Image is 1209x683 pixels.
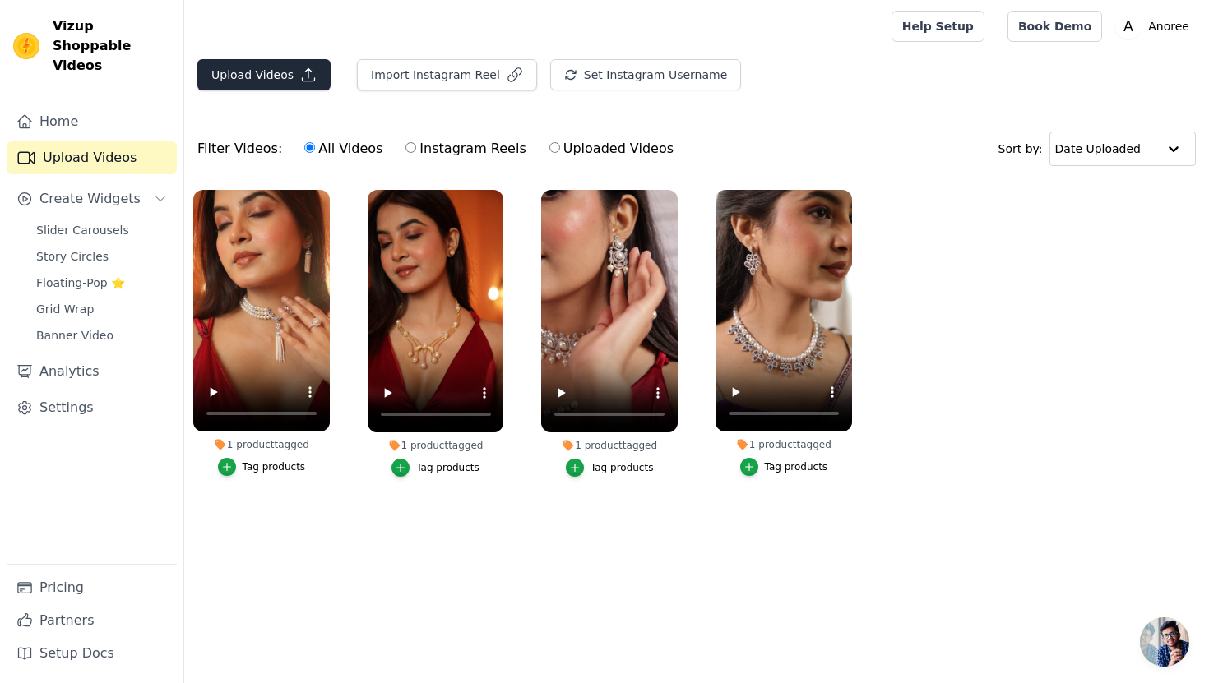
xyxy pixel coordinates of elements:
[7,637,177,670] a: Setup Docs
[7,105,177,138] a: Home
[405,142,416,153] input: Instagram Reels
[39,189,141,209] span: Create Widgets
[7,391,177,424] a: Settings
[218,458,306,476] button: Tag products
[304,142,315,153] input: All Videos
[303,138,383,159] label: All Videos
[26,271,177,294] a: Floating-Pop ⭐
[7,604,177,637] a: Partners
[197,130,683,168] div: Filter Videos:
[26,298,177,321] a: Grid Wrap
[998,132,1197,166] div: Sort by:
[892,11,984,42] a: Help Setup
[193,438,330,451] div: 1 product tagged
[591,461,654,474] div: Tag products
[357,59,537,90] button: Import Instagram Reel
[36,327,113,344] span: Banner Video
[1142,12,1196,41] p: Anoree
[1140,617,1189,667] div: Open chat
[197,59,331,90] button: Upload Videos
[7,141,177,174] a: Upload Videos
[566,459,654,477] button: Tag products
[405,138,526,159] label: Instagram Reels
[716,438,852,451] div: 1 product tagged
[26,219,177,242] a: Slider Carousels
[765,460,828,473] div: Tag products
[36,222,129,238] span: Slider Carousels
[26,245,177,268] a: Story Circles
[36,275,125,291] span: Floating-Pop ⭐
[391,459,479,477] button: Tag products
[1007,11,1102,42] a: Book Demo
[550,59,741,90] button: Set Instagram Username
[36,248,109,265] span: Story Circles
[7,571,177,604] a: Pricing
[7,182,177,215] button: Create Widgets
[740,458,828,476] button: Tag products
[7,355,177,388] a: Analytics
[549,138,674,159] label: Uploaded Videos
[243,460,306,473] div: Tag products
[416,461,479,474] div: Tag products
[13,33,39,59] img: Vizup
[53,16,170,76] span: Vizup Shoppable Videos
[368,439,504,452] div: 1 product tagged
[541,439,678,452] div: 1 product tagged
[36,301,94,317] span: Grid Wrap
[549,142,560,153] input: Uploaded Videos
[26,324,177,347] a: Banner Video
[1123,18,1133,35] text: A
[1115,12,1196,41] button: A Anoree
